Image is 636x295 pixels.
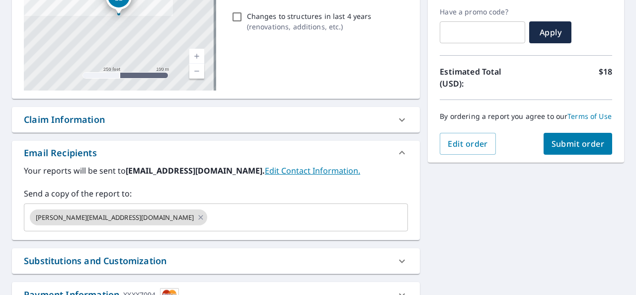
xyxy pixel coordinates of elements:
p: $18 [599,66,612,90]
a: Current Level 17, Zoom Out [189,64,204,79]
button: Edit order [440,133,496,155]
label: Your reports will be sent to [24,165,408,177]
div: Substitutions and Customization [12,248,420,274]
label: Send a copy of the report to: [24,188,408,199]
b: [EMAIL_ADDRESS][DOMAIN_NAME]. [126,165,265,176]
div: Claim Information [24,113,105,126]
a: Current Level 17, Zoom In [189,49,204,64]
div: Email Recipients [24,146,97,160]
div: [PERSON_NAME][EMAIL_ADDRESS][DOMAIN_NAME] [30,209,207,225]
a: EditContactInfo [265,165,360,176]
p: Estimated Total (USD): [440,66,526,90]
p: By ordering a report you agree to our [440,112,612,121]
span: [PERSON_NAME][EMAIL_ADDRESS][DOMAIN_NAME] [30,213,200,222]
span: Apply [537,27,563,38]
div: Email Recipients [12,141,420,165]
p: Changes to structures in last 4 years [247,11,372,21]
div: Claim Information [12,107,420,132]
label: Have a promo code? [440,7,525,16]
button: Submit order [544,133,613,155]
p: ( renovations, additions, etc. ) [247,21,372,32]
div: Substitutions and Customization [24,254,166,268]
button: Apply [529,21,571,43]
span: Submit order [552,138,605,149]
a: Terms of Use [567,111,612,121]
span: Edit order [448,138,488,149]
